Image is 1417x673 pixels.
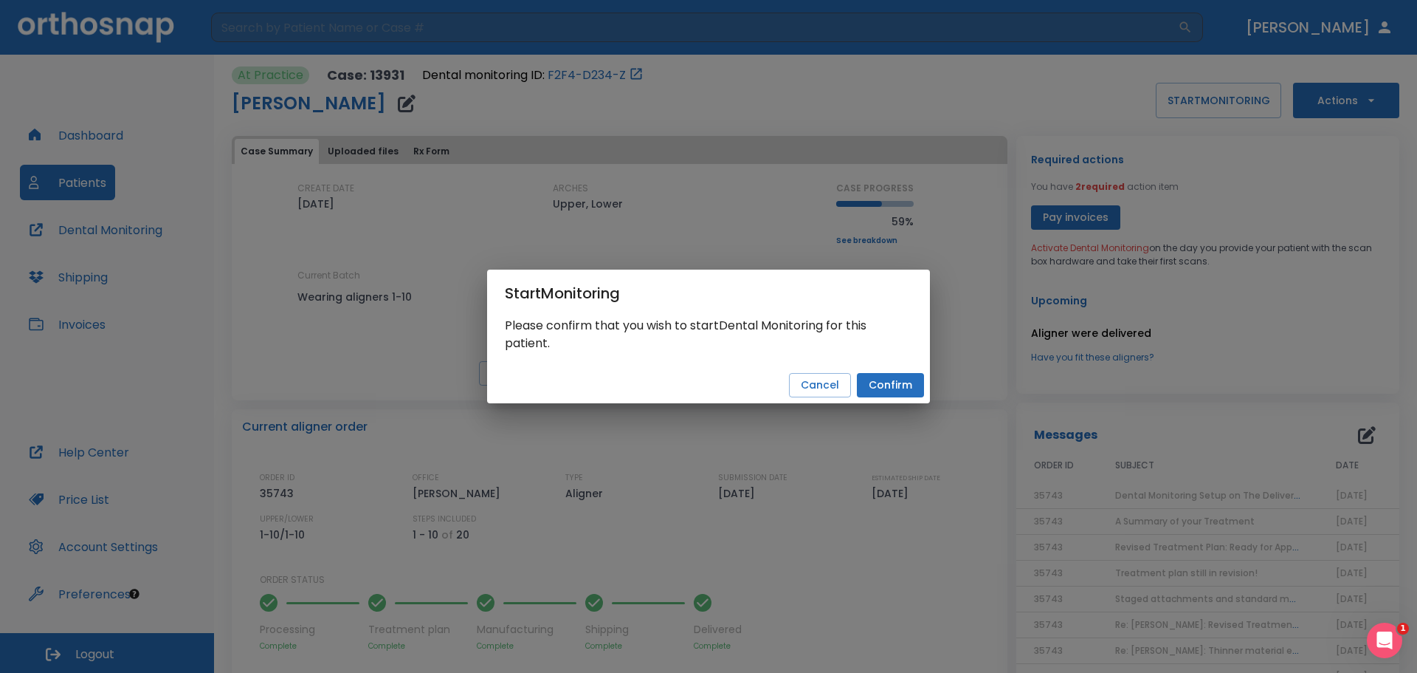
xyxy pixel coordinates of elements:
[789,373,851,397] button: Cancel
[1397,623,1409,635] span: 1
[505,317,912,352] p: Please confirm that you wish to start Dental Monitoring for this patient.
[1367,623,1402,658] iframe: Intercom live chat
[487,270,930,317] h2: Start Monitoring
[857,373,924,397] button: Confirm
